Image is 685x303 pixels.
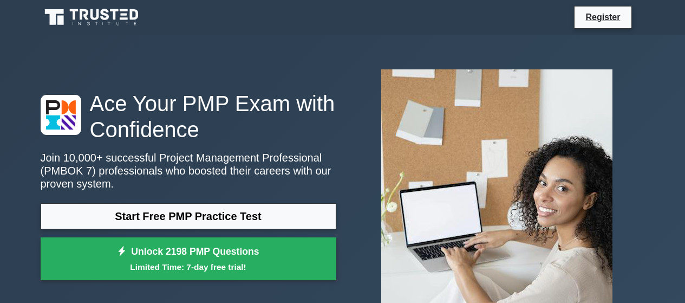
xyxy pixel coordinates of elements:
p: Join 10,000+ successful Project Management Professional (PMBOK 7) professionals who boosted their... [41,151,336,190]
a: Unlock 2198 PMP QuestionsLimited Time: 7-day free trial! [41,237,336,281]
a: Register [579,10,627,24]
h1: Ace Your PMP Exam with Confidence [41,91,336,143]
a: Start Free PMP Practice Test [41,203,336,229]
small: Limited Time: 7-day free trial! [54,261,323,273]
